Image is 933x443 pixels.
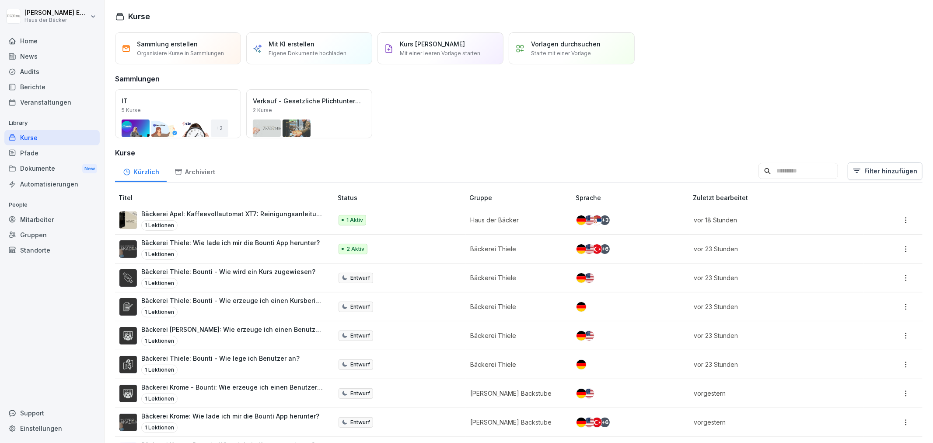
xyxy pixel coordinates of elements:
p: Verkauf - Gesetzliche Plichtunterweisungen [253,96,366,105]
div: Automatisierungen [4,176,100,192]
p: 1 Lektionen [141,394,178,404]
img: de.svg [577,360,586,369]
p: Sprache [576,193,689,202]
h3: Kurse [115,148,923,158]
p: [PERSON_NAME] Backstube [470,418,562,427]
a: DokumenteNew [4,161,100,177]
img: de.svg [577,215,586,225]
div: Mitarbeiter [4,212,100,227]
a: Pfade [4,145,100,161]
div: Kurse [4,130,100,145]
a: Standorte [4,243,100,258]
p: Library [4,116,100,130]
img: us.svg [584,273,594,283]
p: Entwurf [350,303,370,311]
div: + 3 [600,215,610,225]
p: Mit KI erstellen [269,39,314,49]
p: vorgestern [694,418,853,427]
p: Bäckerei [PERSON_NAME]: Wie erzeuge ich einen Benutzerbericht? [141,325,324,334]
p: Entwurf [350,361,370,369]
img: tr.svg [592,244,602,254]
button: Filter hinzufügen [848,162,923,180]
img: h0ir0warzjvm1vzjfykkf11s.png [119,327,137,345]
div: Support [4,405,100,421]
p: Bäckerei Thiele [470,302,562,311]
p: 1 Lektionen [141,278,178,288]
p: Mit einer leeren Vorlage starten [400,49,480,57]
img: us.svg [584,244,594,254]
p: Bäckerei Thiele: Bounti - Wie erzeuge ich einen Kursbericht? [141,296,324,305]
p: People [4,198,100,212]
p: Status [338,193,466,202]
img: rs.svg [592,215,602,225]
p: Entwurf [350,390,370,397]
img: y3z3y63wcjyhx73x8wr5r0l3.png [119,356,137,373]
p: Gruppe [469,193,572,202]
p: Haus der Bäcker [470,215,562,225]
p: Entwurf [350,332,370,340]
p: Titel [119,193,334,202]
p: Bäckerei Thiele [470,331,562,340]
a: Gruppen [4,227,100,243]
p: 5 Kurse [122,106,141,114]
img: de.svg [577,244,586,254]
p: Vorlagen durchsuchen [531,39,601,49]
p: Bäckerei Thiele [470,244,562,253]
img: de.svg [577,273,586,283]
p: [PERSON_NAME] Backstube [470,389,562,398]
p: vor 23 Stunden [694,244,853,253]
p: vor 23 Stunden [694,273,853,282]
a: Verkauf - Gesetzliche Plichtunterweisungen2 Kurse [246,89,372,138]
div: New [82,164,97,174]
img: us.svg [584,215,594,225]
img: s78w77shk91l4aeybtorc9h7.png [119,240,137,258]
p: Bäckerei Thiele [470,360,562,369]
p: Bäckerei Thiele: Bounti - Wie lege ich Benutzer an? [141,354,300,363]
p: vor 18 Stunden [694,215,853,225]
p: 2 Aktiv [346,245,364,253]
p: Haus der Bäcker [24,17,88,23]
img: s78w77shk91l4aeybtorc9h7.png [119,414,137,431]
div: + 6 [600,244,610,254]
p: Starte mit einer Vorlage [531,49,591,57]
p: 1 Lektionen [141,249,178,260]
div: + 6 [600,418,610,427]
a: Archiviert [167,160,223,182]
p: Sammlung erstellen [137,39,198,49]
p: Bäckerei Krome - Bounti: Wie erzeuge ich einen Benutzerbericht? [141,383,324,392]
p: 1 Aktiv [346,216,363,224]
img: h0ir0warzjvm1vzjfykkf11s.png [119,385,137,402]
div: News [4,49,100,64]
p: 2 Kurse [253,106,272,114]
p: 1 Lektionen [141,422,178,433]
p: Bäckerei Thiele: Wie lade ich mir die Bounti App herunter? [141,238,320,247]
p: Eigene Dokumente hochladen [269,49,346,57]
p: [PERSON_NAME] Ehlerding [24,9,88,17]
p: 1 Lektionen [141,307,178,317]
p: Zuletzt bearbeitet [693,193,864,202]
img: de.svg [577,389,586,398]
a: Berichte [4,79,100,95]
img: us.svg [584,389,594,398]
img: yv9h8086xynjfnu9qnkzu07k.png [119,298,137,316]
p: vor 23 Stunden [694,360,853,369]
p: Entwurf [350,418,370,426]
a: Veranstaltungen [4,95,100,110]
p: Entwurf [350,274,370,282]
a: Kürzlich [115,160,167,182]
a: Einstellungen [4,421,100,436]
a: Audits [4,64,100,79]
p: Kurs [PERSON_NAME] [400,39,465,49]
img: pkjk7b66iy5o0dy6bqgs99sq.png [119,269,137,287]
div: Home [4,33,100,49]
p: vor 23 Stunden [694,302,853,311]
img: tp5e2ecyqsdu89z9d9l66dwf.png [119,211,137,229]
p: Bäckerei Krome: Wie lade ich mir die Bounti App herunter? [141,411,319,421]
